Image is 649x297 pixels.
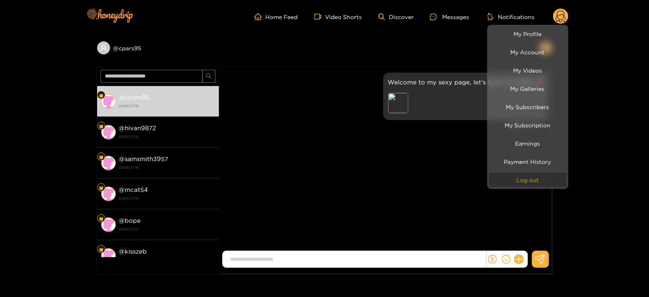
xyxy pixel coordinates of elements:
[489,82,567,96] a: My Galleries
[489,100,567,114] a: My Subscribers
[489,136,567,151] a: Earnings
[489,173,567,187] button: Log out
[489,118,567,132] a: My Subscription
[489,27,567,41] a: My Profile
[489,63,567,77] a: My Videos
[489,155,567,169] a: Payment History
[489,45,567,59] a: My Account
